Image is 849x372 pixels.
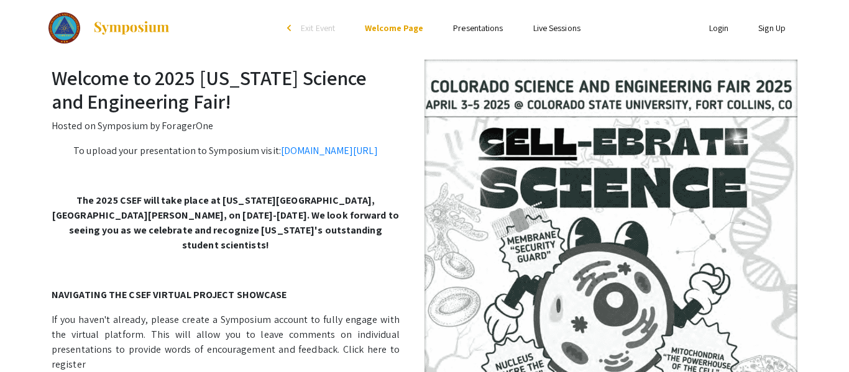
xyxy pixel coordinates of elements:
[52,119,797,134] p: Hosted on Symposium by ForagerOne
[281,144,378,157] a: [DOMAIN_NAME][URL]
[301,22,335,34] span: Exit Event
[52,194,399,252] strong: The 2025 CSEF will take place at [US_STATE][GEOGRAPHIC_DATA], [GEOGRAPHIC_DATA][PERSON_NAME], on ...
[9,316,53,363] iframe: Chat
[533,22,581,34] a: Live Sessions
[52,312,797,372] p: If you haven't already, please create a Symposium account to fully engage with the virtual platfo...
[758,22,786,34] a: Sign Up
[48,12,170,43] a: 2025 Colorado Science and Engineering Fair
[52,288,287,301] strong: NAVIGATING THE CSEF VIRTUAL PROJECT SHOWCASE
[52,143,797,158] p: To upload your presentation to Symposium visit:
[365,22,423,34] a: Welcome Page
[453,22,503,34] a: Presentations
[287,24,295,32] div: arrow_back_ios
[52,66,797,114] h2: Welcome to 2025 [US_STATE] Science and Engineering Fair!
[93,20,170,35] img: Symposium by ForagerOne
[48,12,80,43] img: 2025 Colorado Science and Engineering Fair
[709,22,729,34] a: Login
